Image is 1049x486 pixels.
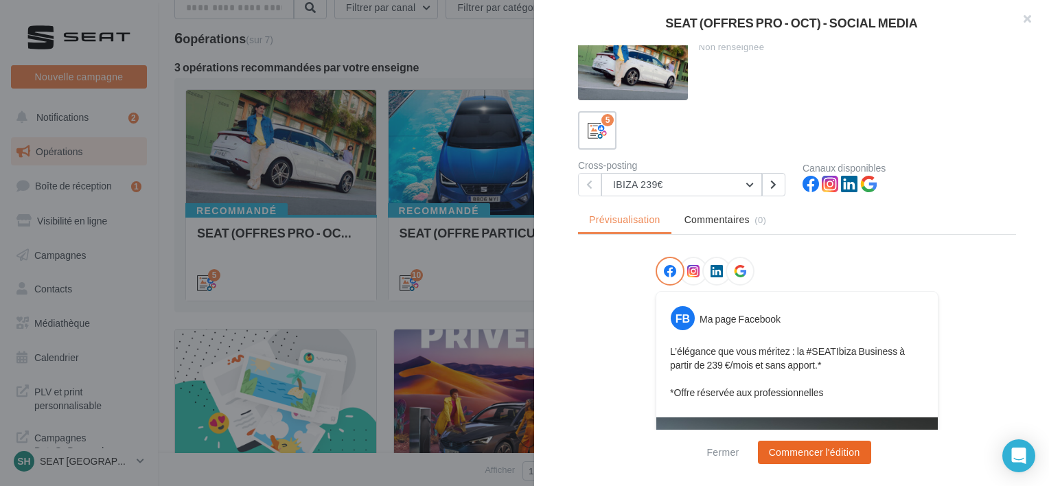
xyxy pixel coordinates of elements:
div: Cross-posting [578,161,792,170]
div: Non renseignée [699,41,1006,54]
p: L’élégance que vous méritez : la #SEATIbiza Business à partir de 239 €/mois et sans apport.* *Off... [670,345,924,400]
span: Commentaires [684,213,750,227]
div: FB [671,306,695,330]
div: Canaux disponibles [803,163,1016,173]
button: Fermer [701,444,744,461]
div: Ma page Facebook [700,312,781,326]
button: Commencer l'édition [758,441,871,464]
div: SEAT (OFFRES PRO - OCT) - SOCIAL MEDIA [556,16,1027,29]
span: (0) [754,214,766,225]
div: Open Intercom Messenger [1002,439,1035,472]
button: IBIZA 239€ [601,173,762,196]
div: 5 [601,114,614,126]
